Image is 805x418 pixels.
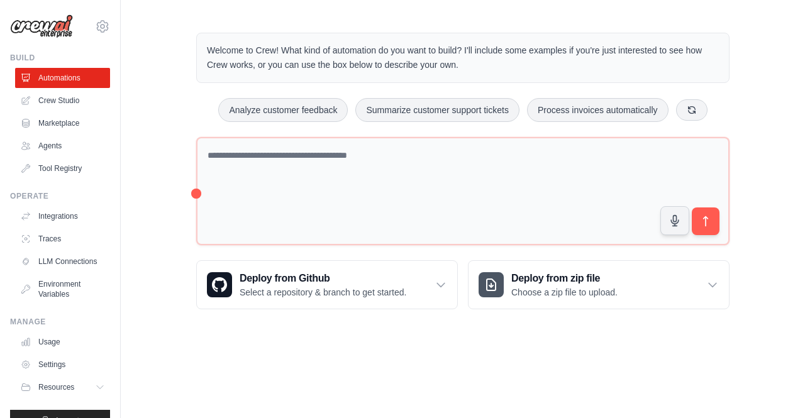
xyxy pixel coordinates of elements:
p: Choose a zip file to upload. [511,286,618,299]
a: Agents [15,136,110,156]
button: Process invoices automatically [527,98,669,122]
a: Settings [15,355,110,375]
div: Build [10,53,110,63]
button: Analyze customer feedback [218,98,348,122]
h3: Deploy from Github [240,271,406,286]
p: Welcome to Crew! What kind of automation do you want to build? I'll include some examples if you'... [207,43,719,72]
a: Marketplace [15,113,110,133]
img: Logo [10,14,73,38]
div: Manage [10,317,110,327]
a: Automations [15,68,110,88]
p: Select a repository & branch to get started. [240,286,406,299]
span: Resources [38,382,74,392]
a: Traces [15,229,110,249]
a: LLM Connections [15,251,110,272]
a: Environment Variables [15,274,110,304]
button: Summarize customer support tickets [355,98,519,122]
a: Tool Registry [15,158,110,179]
a: Crew Studio [15,91,110,111]
button: Resources [15,377,110,397]
a: Integrations [15,206,110,226]
a: Usage [15,332,110,352]
h3: Deploy from zip file [511,271,618,286]
div: Operate [10,191,110,201]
